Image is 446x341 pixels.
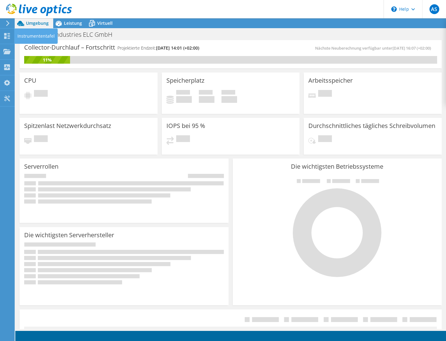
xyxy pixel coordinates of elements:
[429,4,439,14] span: AS
[24,163,58,170] h3: Serverrollen
[315,45,434,51] span: Nächste Neuberechnung verfügbar unter
[166,122,205,129] h3: IOPS bei 95 %
[237,163,437,170] h3: Die wichtigsten Betriebssysteme
[14,28,58,44] div: Instrumententafel
[176,96,192,103] h4: 0 GiB
[64,20,82,26] span: Leistung
[308,77,353,84] h3: Arbeitsspeicher
[392,45,431,51] span: [DATE] 16:07 (+02:00)
[308,122,435,129] h3: Durchschnittliches tägliches Schreibvolumen
[391,6,397,12] svg: \n
[24,57,70,63] div: 11%
[156,45,199,51] span: [DATE] 14:01 (+02:00)
[318,135,332,144] span: Ausstehend
[24,122,111,129] h3: Spitzenlast Netzwerkdurchsatz
[199,96,214,103] h4: 0 GiB
[20,31,122,38] h1: Techtronic Industries ELC GmbH
[26,20,49,26] span: Umgebung
[117,45,199,51] h4: Projektierte Endzeit:
[97,20,113,26] span: Virtuell
[221,90,235,96] span: Insgesamt
[176,135,190,144] span: Ausstehend
[176,90,190,96] span: Belegt
[166,77,204,84] h3: Speicherplatz
[24,77,36,84] h3: CPU
[34,90,48,98] span: Ausstehend
[318,90,332,98] span: Ausstehend
[199,90,213,96] span: Verfügbar
[34,135,48,144] span: Ausstehend
[24,232,114,238] h3: Die wichtigsten Serverhersteller
[221,96,237,103] h4: 0 GiB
